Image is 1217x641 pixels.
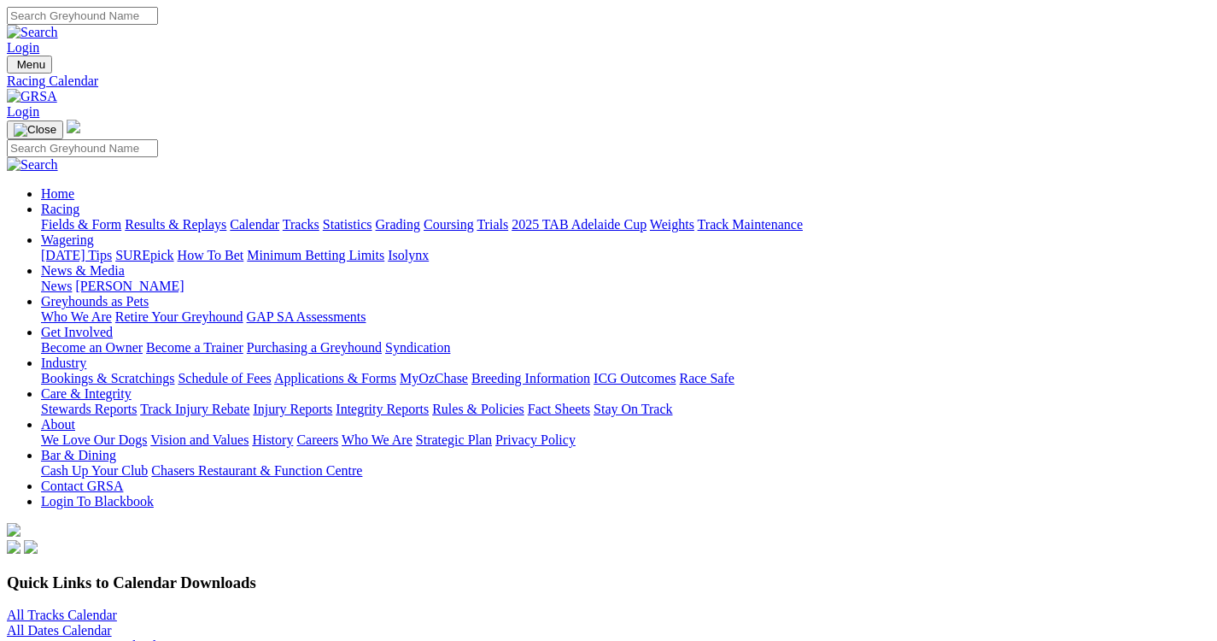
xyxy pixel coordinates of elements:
[140,402,249,416] a: Track Injury Rebate
[274,371,396,385] a: Applications & Forms
[7,40,39,55] a: Login
[41,232,94,247] a: Wagering
[24,540,38,554] img: twitter.svg
[7,89,57,104] img: GRSA
[424,217,474,232] a: Coursing
[41,217,1210,232] div: Racing
[336,402,429,416] a: Integrity Reports
[41,217,121,232] a: Fields & Form
[41,325,113,339] a: Get Involved
[146,340,243,355] a: Become a Trainer
[41,386,132,401] a: Care & Integrity
[7,74,1210,89] a: Racing Calendar
[41,494,154,509] a: Login To Blackbook
[247,248,384,262] a: Minimum Betting Limits
[252,432,293,447] a: History
[7,623,112,638] a: All Dates Calendar
[41,356,86,370] a: Industry
[283,217,319,232] a: Tracks
[477,217,508,232] a: Trials
[41,448,116,462] a: Bar & Dining
[41,309,112,324] a: Who We Are
[594,402,672,416] a: Stay On Track
[247,340,382,355] a: Purchasing a Greyhound
[7,573,1210,592] h3: Quick Links to Calendar Downloads
[432,402,524,416] a: Rules & Policies
[41,479,123,493] a: Contact GRSA
[323,217,372,232] a: Statistics
[471,371,590,385] a: Breeding Information
[7,139,158,157] input: Search
[698,217,803,232] a: Track Maintenance
[7,7,158,25] input: Search
[7,104,39,119] a: Login
[41,432,1210,448] div: About
[376,217,420,232] a: Grading
[342,432,412,447] a: Who We Are
[17,58,45,71] span: Menu
[400,371,468,385] a: MyOzChase
[115,248,173,262] a: SUREpick
[416,432,492,447] a: Strategic Plan
[41,279,1210,294] div: News & Media
[7,608,117,622] a: All Tracks Calendar
[67,120,80,133] img: logo-grsa-white.png
[388,248,429,262] a: Isolynx
[7,25,58,40] img: Search
[41,186,74,201] a: Home
[41,248,112,262] a: [DATE] Tips
[41,371,174,385] a: Bookings & Scratchings
[253,402,332,416] a: Injury Reports
[495,432,576,447] a: Privacy Policy
[7,157,58,173] img: Search
[41,402,137,416] a: Stewards Reports
[41,463,148,478] a: Cash Up Your Club
[41,417,75,432] a: About
[178,371,271,385] a: Schedule of Fees
[115,309,243,324] a: Retire Your Greyhound
[41,340,143,355] a: Become an Owner
[296,432,338,447] a: Careers
[7,121,63,139] button: Toggle navigation
[512,217,647,232] a: 2025 TAB Adelaide Cup
[41,371,1210,386] div: Industry
[41,202,79,216] a: Racing
[41,463,1210,479] div: Bar & Dining
[7,56,52,74] button: Toggle navigation
[125,217,226,232] a: Results & Replays
[41,263,125,278] a: News & Media
[178,248,244,262] a: How To Bet
[7,540,20,554] img: facebook.svg
[230,217,279,232] a: Calendar
[528,402,590,416] a: Fact Sheets
[7,523,20,537] img: logo-grsa-white.png
[594,371,676,385] a: ICG Outcomes
[650,217,694,232] a: Weights
[41,340,1210,356] div: Get Involved
[41,432,147,447] a: We Love Our Dogs
[41,309,1210,325] div: Greyhounds as Pets
[75,279,184,293] a: [PERSON_NAME]
[151,463,362,478] a: Chasers Restaurant & Function Centre
[247,309,366,324] a: GAP SA Assessments
[14,123,56,137] img: Close
[41,294,149,309] a: Greyhounds as Pets
[150,432,249,447] a: Vision and Values
[385,340,450,355] a: Syndication
[41,248,1210,263] div: Wagering
[41,279,72,293] a: News
[679,371,734,385] a: Race Safe
[41,402,1210,417] div: Care & Integrity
